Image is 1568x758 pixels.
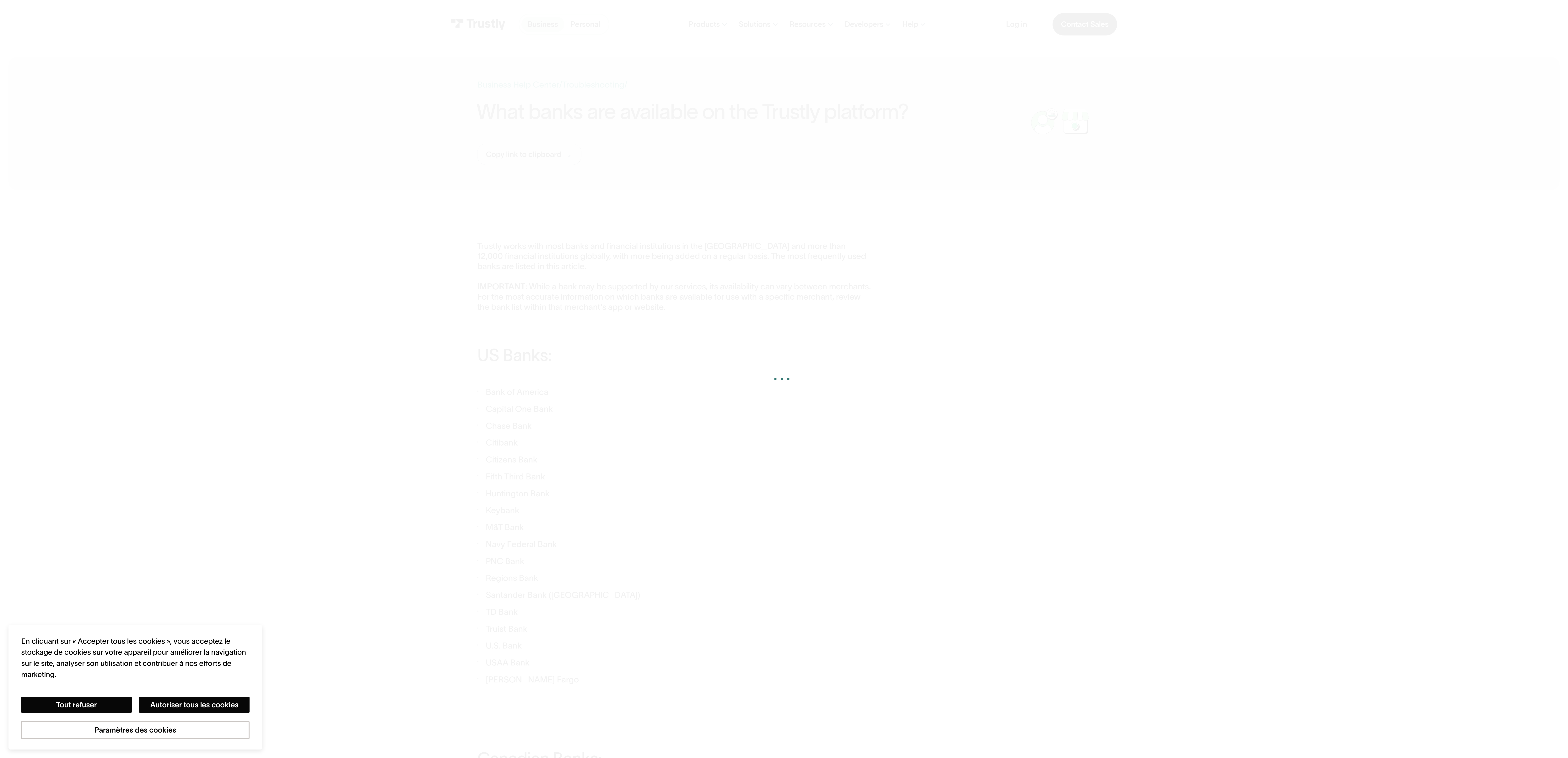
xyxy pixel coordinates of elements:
[21,636,250,680] div: En cliquant sur « Accepter tous les cookies », vous acceptez le stockage de cookies sur votre app...
[21,636,250,739] div: Confidentialité
[8,625,262,750] div: Cookie banner
[21,721,250,739] button: Paramètres des cookies
[21,697,132,713] button: Tout refuser
[139,697,250,713] button: Autoriser tous les cookies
